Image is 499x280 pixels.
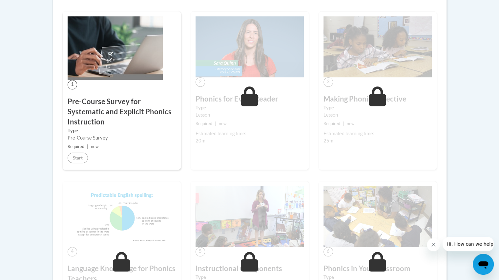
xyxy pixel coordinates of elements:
[323,104,432,111] label: Type
[347,121,355,126] span: new
[91,144,99,149] span: new
[473,254,494,275] iframe: Button to launch messaging window
[219,121,227,126] span: new
[4,5,53,10] span: Hi. How can we help?
[196,104,304,111] label: Type
[323,247,333,256] span: 6
[323,138,333,143] span: 25m
[323,16,432,77] img: Course Image
[196,16,304,77] img: Course Image
[87,144,88,149] span: |
[68,153,88,163] button: Start
[196,186,304,247] img: Course Image
[323,121,340,126] span: Required
[68,247,77,256] span: 4
[323,186,432,247] img: Course Image
[68,16,163,80] img: Course Image
[196,111,304,119] div: Lesson
[323,77,333,87] span: 3
[68,134,176,141] div: Pre-Course Survey
[215,121,216,126] span: |
[196,130,304,137] div: Estimated learning time:
[196,121,212,126] span: Required
[343,121,344,126] span: |
[323,111,432,119] div: Lesson
[323,94,432,104] h3: Making Phonics Effective
[196,138,205,143] span: 20m
[427,238,440,251] iframe: Close message
[323,130,432,137] div: Estimated learning time:
[68,144,84,149] span: Required
[323,264,432,274] h3: Phonics in Your Classroom
[68,97,176,127] h3: Pre-Course Survey for Systematic and Explicit Phonics Instruction
[68,127,176,134] label: Type
[196,247,205,256] span: 5
[443,237,494,251] iframe: Message from company
[196,94,304,104] h3: Phonics for Every Reader
[68,186,176,247] img: Course Image
[68,80,77,89] span: 1
[196,77,205,87] span: 2
[196,264,304,274] h3: Instructional Components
